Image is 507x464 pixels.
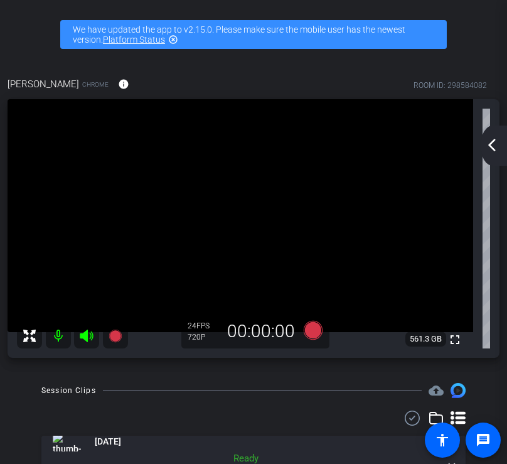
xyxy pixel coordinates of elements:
[188,321,219,331] div: 24
[41,384,96,397] div: Session Clips
[476,433,491,448] mat-icon: message
[414,80,487,91] div: ROOM ID: 298584082
[53,433,81,451] img: thumb-nail
[168,35,178,45] mat-icon: highlight_off
[82,80,109,89] span: Chrome
[435,433,450,448] mat-icon: accessibility
[196,321,210,330] span: FPS
[429,383,444,398] mat-icon: cloud_upload
[188,332,219,342] div: 720P
[219,321,303,342] div: 00:00:00
[451,383,466,398] img: Session clips
[429,383,444,398] span: Destinations for your clips
[95,435,121,448] span: [DATE]
[405,332,446,347] span: 561.3 GB
[447,332,462,347] mat-icon: fullscreen
[118,78,129,90] mat-icon: info
[60,20,447,49] div: We have updated the app to v2.15.0. Please make sure the mobile user has the newest version.
[484,138,499,153] mat-icon: arrow_back_ios_new
[8,77,79,91] span: [PERSON_NAME]
[103,35,165,45] a: Platform Status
